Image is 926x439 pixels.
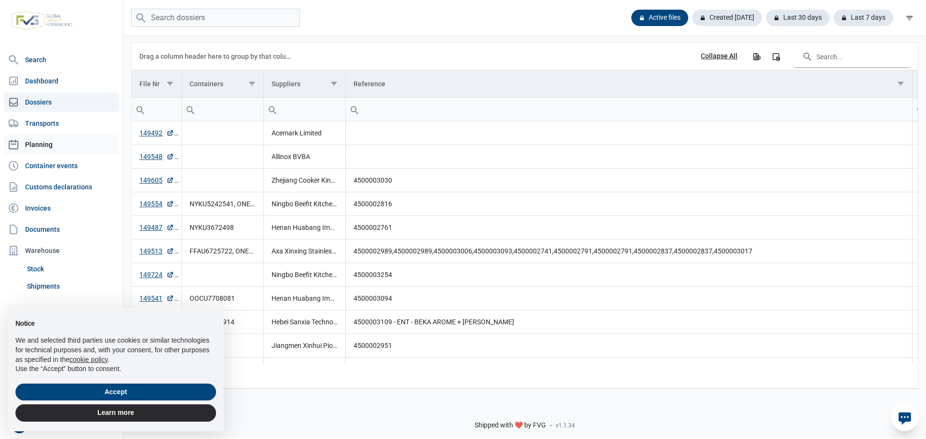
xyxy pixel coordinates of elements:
[15,336,216,364] p: We and selected third parties use cookies or similar technologies for technical purposes and, wit...
[346,70,912,98] td: Column Reference
[8,7,76,34] img: FVG - Global freight forwarding
[833,10,893,26] div: Last 7 days
[4,241,119,260] div: Warehouse
[794,45,910,68] input: Search in the data grid
[190,80,223,88] div: Containers
[139,175,174,185] a: 149605
[23,278,119,295] a: Shipments
[264,192,346,216] td: Ningbo Beefit Kitchenware Co., Ltd.
[139,43,910,70] div: Data grid toolbar
[23,260,119,278] a: Stock
[264,169,346,192] td: Zhejiang Cooker King Cooker Co. Ltd
[4,71,119,91] a: Dashboard
[550,421,552,430] span: -
[182,98,264,121] td: Filter cell
[766,10,830,26] div: Last 30 days
[139,270,174,279] a: 149724
[182,98,199,121] div: Search box
[264,239,346,263] td: Axa Xinxing Stainless Steel Co., Ltd.
[346,192,912,216] td: 4500002816
[182,192,264,216] td: NYKU5242541, ONEU1710770, ONEU5574667, TLLU5530870
[182,216,264,239] td: NYKU3672498
[15,319,216,329] h2: Notice
[701,52,737,61] div: Collapse All
[354,80,385,88] div: Reference
[69,356,108,363] a: cookie policy
[897,80,904,87] span: Show filter options for column 'Reference'
[166,80,174,87] span: Show filter options for column 'File Nr'
[346,169,912,192] td: 4500003030
[346,98,912,121] input: Filter cell
[15,364,216,374] p: Use the “Accept” button to consent.
[264,98,346,121] td: Filter cell
[346,216,912,239] td: 4500002761
[264,216,346,239] td: Henan Huabang Implement & Cooker Co., Ltd.
[264,98,281,121] div: Search box
[767,48,785,65] div: Column Chooser
[4,177,119,197] a: Customs declarations
[631,10,688,26] div: Active files
[248,80,256,87] span: Show filter options for column 'Containers'
[182,98,263,121] input: Filter cell
[264,334,346,358] td: Jiangmen Xinhui Pioneer Metal Manufacturing Co., Ltd.
[4,114,119,133] a: Transports
[556,422,575,429] span: v1.1.34
[901,9,918,27] div: filter
[330,80,338,87] span: Show filter options for column 'Suppliers'
[272,80,300,88] div: Suppliers
[264,358,346,381] td: JH-Leicast Cookware Co., Ltd., [PERSON_NAME] Cookware Co., Ltd.
[264,310,346,334] td: Hebei Sanxia Technology Co., Ltd.
[139,246,174,256] a: 149513
[15,404,216,422] button: Learn more
[132,70,182,98] td: Column File Nr
[132,43,918,388] div: Data grid with 31 rows and 8 columns
[139,199,174,209] a: 149554
[139,128,174,138] a: 149492
[132,98,181,121] input: Filter cell
[264,70,346,98] td: Column Suppliers
[346,334,912,358] td: 4500002951
[346,263,912,287] td: 4500003254
[4,135,119,154] a: Planning
[264,263,346,287] td: Ningbo Beefit Kitchenware Co., Ltd.
[346,358,912,381] td: 4500002840 ENERGY+PRO INDUC / 2443 FORCE / 3113 ESSENTIAL / 2901 JLP / 2983 PRO INDUC / 3095 ENER...
[346,239,912,263] td: 4500002989,4500002989,4500003006,4500003093,4500002741,4500002791,4500002791,4500002837,450000283...
[4,93,119,112] a: Dossiers
[132,98,149,121] div: Search box
[264,145,346,169] td: Allinox BVBA
[264,287,346,310] td: Henan Huabang Implement & Cooker Co., Ltd.
[264,98,345,121] input: Filter cell
[4,220,119,239] a: Documents
[4,156,119,175] a: Container events
[182,70,264,98] td: Column Containers
[692,10,762,26] div: Created [DATE]
[139,223,174,232] a: 149487
[264,121,346,145] td: Acemark Limited
[139,80,160,88] div: File Nr
[139,152,174,161] a: 149548
[139,293,174,303] a: 149541
[475,421,546,430] span: Shipped with ❤️ by FVG
[131,9,300,27] input: Search dossiers
[132,98,182,121] td: Filter cell
[346,287,912,310] td: 4500003094
[182,287,264,310] td: OOCU7708081
[4,50,119,69] a: Search
[346,98,363,121] div: Search box
[4,199,119,218] a: Invoices
[182,239,264,263] td: FFAU6725722, ONEU1842530, ONEU5381251, ONEU5382772, ONEU5598186, TCNU4084010, TCNU6106280
[139,49,294,64] div: Drag a column header here to group by that column
[748,48,765,65] div: Export all data to Excel
[15,384,216,401] button: Accept
[346,310,912,334] td: 4500003109 - ENT - BEKA AROME + [PERSON_NAME]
